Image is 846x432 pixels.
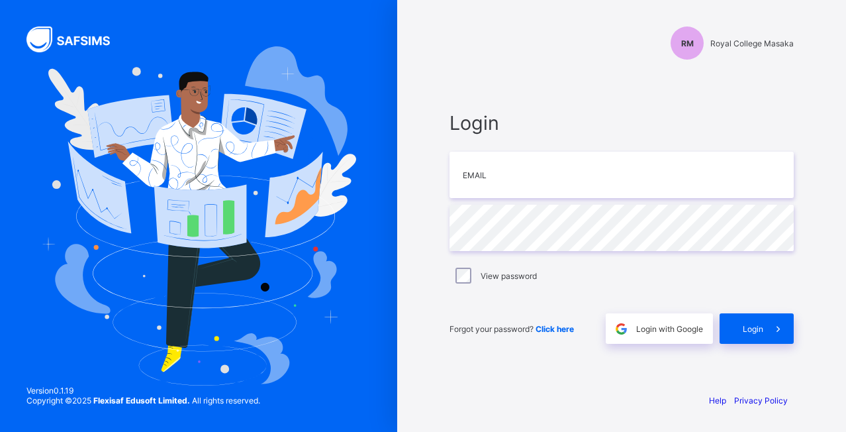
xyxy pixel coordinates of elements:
img: google.396cfc9801f0270233282035f929180a.svg [614,321,629,337]
img: SAFSIMS Logo [26,27,126,52]
span: Forgot your password? [449,324,574,334]
a: Privacy Policy [734,396,788,405]
span: Royal College Masaka [710,38,794,48]
label: View password [481,271,537,281]
span: Login [743,324,763,334]
a: Help [709,396,726,405]
span: Copyright © 2025 All rights reserved. [26,396,260,405]
strong: Flexisaf Edusoft Limited. [93,396,190,405]
span: Version 0.1.19 [26,386,260,396]
a: Click here [536,324,574,334]
span: Login [449,111,794,135]
span: RM [681,38,694,48]
span: Login with Google [636,324,703,334]
img: Hero Image [41,46,356,386]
